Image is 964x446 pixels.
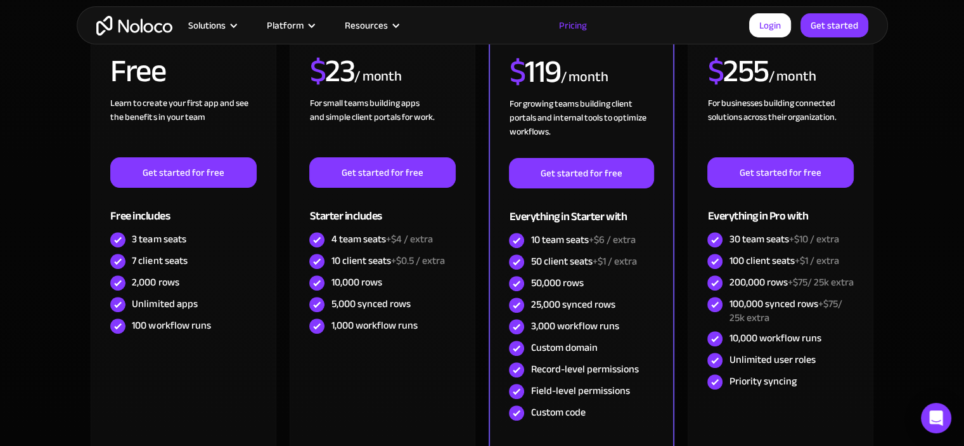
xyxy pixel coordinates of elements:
div: For small teams building apps and simple client portals for work. ‍ [309,96,455,157]
h2: 255 [707,55,768,87]
a: Get started for free [707,157,853,188]
div: 100 client seats [729,254,839,268]
div: 5,000 synced rows [331,297,410,311]
span: +$75/ 25k extra [787,273,853,292]
a: Get started [800,13,868,37]
div: Resources [329,17,413,34]
span: +$1 / extra [592,252,636,271]
a: Get started for free [309,157,455,188]
div: 4 team seats [331,232,432,246]
div: Unlimited user roles [729,353,815,367]
span: +$75/ 25k extra [729,294,842,327]
div: 100 workflow runs [132,318,210,332]
div: Record-level permissions [530,362,638,376]
div: For businesses building connected solutions across their organization. ‍ [707,96,853,157]
h2: Free [110,55,165,87]
div: / month [560,67,608,88]
a: Login [749,13,791,37]
span: $ [509,42,525,102]
h2: 119 [509,56,560,88]
div: 3 team seats [132,232,186,246]
div: 25,000 synced rows [530,298,615,312]
div: Unlimited apps [132,297,197,311]
div: 7 client seats [132,254,187,268]
div: Solutions [188,17,226,34]
div: Everything in Pro with [707,188,853,229]
div: Resources [345,17,388,34]
div: Custom domain [530,341,597,355]
div: 10 client seats [331,254,444,268]
h2: 23 [309,55,354,87]
div: Everything in Starter with [509,188,653,230]
div: 30 team seats [729,232,839,246]
span: $ [707,41,723,101]
div: 3,000 workflow runs [530,319,619,333]
a: Pricing [543,17,603,34]
div: Platform [267,17,304,34]
div: / month [768,67,816,87]
div: 50,000 rows [530,276,583,290]
div: 10,000 rows [331,275,382,289]
a: home [96,16,172,36]
span: +$10 / extra [788,230,839,249]
a: Get started for free [509,158,653,188]
div: Learn to create your first app and see the benefits in your team ‍ [110,96,256,157]
div: 10,000 workflow runs [729,331,821,345]
div: Starter includes [309,188,455,229]
div: Open Intercom Messenger [921,403,951,433]
div: Field-level permissions [530,384,629,398]
span: $ [309,41,325,101]
div: / month [354,67,402,87]
a: Get started for free [110,157,256,188]
div: Platform [251,17,329,34]
div: Custom code [530,405,585,419]
div: 10 team seats [530,233,635,247]
span: +$1 / extra [794,251,839,270]
span: +$6 / extra [588,230,635,249]
div: Priority syncing [729,374,796,388]
div: Solutions [172,17,251,34]
div: 1,000 workflow runs [331,318,417,332]
div: 2,000 rows [132,275,179,289]
div: 200,000 rows [729,275,853,289]
div: 50 client seats [530,254,636,268]
span: +$0.5 / extra [390,251,444,270]
span: +$4 / extra [385,230,432,249]
div: For growing teams building client portals and internal tools to optimize workflows. [509,97,653,158]
div: Free includes [110,188,256,229]
div: 100,000 synced rows [729,297,853,325]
